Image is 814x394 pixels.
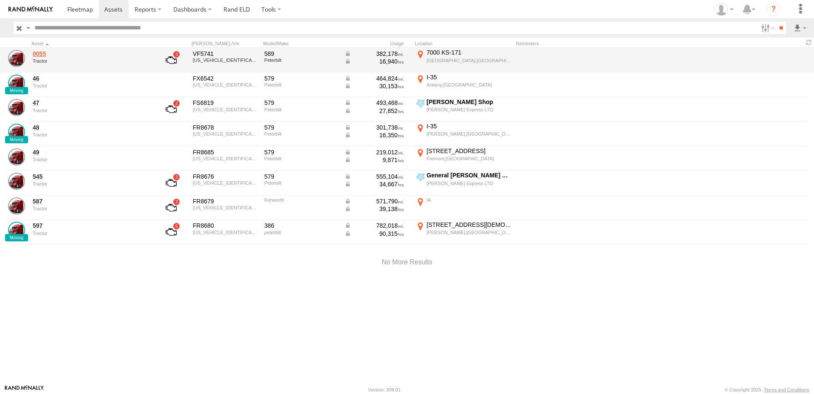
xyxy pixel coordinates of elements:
[264,222,338,229] div: 386
[264,173,338,180] div: 579
[427,107,511,113] div: [PERSON_NAME] Express LTD
[427,147,511,155] div: [STREET_ADDRESS]
[33,197,149,205] a: 587
[344,156,404,164] div: Data from Vehicle CANbus
[193,124,258,131] div: FR8678
[415,147,513,170] label: Click to View Current Location
[725,387,809,392] div: © Copyright 2025 -
[415,171,513,194] label: Click to View Current Location
[415,49,513,72] label: Click to View Current Location
[33,206,149,211] div: undefined
[264,180,338,185] div: Peterbilt
[427,180,511,186] div: [PERSON_NAME] Express LTD
[33,83,149,88] div: undefined
[155,50,187,70] a: View Asset with Fault/s
[415,221,513,244] label: Click to View Current Location
[344,197,404,205] div: Data from Vehicle CANbus
[344,131,404,139] div: Data from Vehicle CANbus
[5,385,44,394] a: Visit our Website
[193,58,258,63] div: 1XPBDP9X0LD665692
[8,124,25,141] a: View Asset Details
[8,197,25,214] a: View Asset Details
[25,22,32,34] label: Search Query
[264,50,338,58] div: 589
[8,50,25,67] a: View Asset Details
[344,99,404,107] div: Data from Vehicle CANbus
[344,222,404,229] div: Data from Vehicle CANbus
[344,205,404,213] div: Data from Vehicle CANbus
[427,73,511,81] div: I-35
[427,49,511,56] div: 7000 KS-171
[264,75,338,82] div: 579
[8,99,25,116] a: View Asset Details
[264,99,338,107] div: 579
[33,173,149,180] a: 545
[193,75,258,82] div: FX6542
[9,6,53,12] img: rand-logo.svg
[764,387,809,392] a: Terms and Conditions
[193,82,258,87] div: 1XPBDP9X5LD665686
[155,222,187,242] a: View Asset with Fault/s
[344,50,404,58] div: Data from Vehicle CANbus
[32,41,151,46] div: Click to Sort
[427,156,511,162] div: Fremont,[GEOGRAPHIC_DATA]
[344,75,404,82] div: Data from Vehicle CANbus
[33,132,149,137] div: undefined
[264,58,338,63] div: Peterbilt
[427,58,511,64] div: [GEOGRAPHIC_DATA],[GEOGRAPHIC_DATA]
[344,107,404,115] div: Data from Vehicle CANbus
[427,82,511,88] div: Ankeny,[GEOGRAPHIC_DATA]
[193,205,258,210] div: 1XDAD49X36J139868
[33,231,149,236] div: undefined
[264,197,338,203] div: Kenworth
[8,148,25,165] a: View Asset Details
[33,108,149,113] div: undefined
[427,171,511,179] div: General [PERSON_NAME] Avon
[193,180,258,185] div: 1XPBD49X8LD664773
[767,3,780,16] i: ?
[193,107,258,112] div: 1XPBDP9X0LD665787
[193,131,258,136] div: 1XPBD49X6PD860006
[264,131,338,136] div: Peterbilt
[712,3,737,16] div: Tim Zylstra
[155,197,187,218] a: View Asset with Fault/s
[264,124,338,131] div: 579
[516,41,652,46] div: Reminders
[344,148,404,156] div: Data from Vehicle CANbus
[33,75,149,82] a: 46
[427,131,511,137] div: [PERSON_NAME],[GEOGRAPHIC_DATA]
[33,181,149,186] div: undefined
[344,58,404,65] div: Data from Vehicle CANbus
[264,156,338,161] div: Peterbilt
[33,148,149,156] a: 49
[8,75,25,92] a: View Asset Details
[758,22,776,34] label: Search Filter Options
[804,38,814,46] span: Refresh
[193,173,258,180] div: FR8676
[343,41,411,46] div: Usage
[263,41,340,46] div: Model/Make
[344,124,404,131] div: Data from Vehicle CANbus
[427,98,511,106] div: [PERSON_NAME] Shop
[264,148,338,156] div: 579
[192,41,260,46] div: [PERSON_NAME]./Vin
[264,107,338,112] div: Peterbilt
[344,173,404,180] div: Data from Vehicle CANbus
[427,122,511,130] div: I-35
[344,230,404,238] div: Data from Vehicle CANbus
[155,99,187,119] a: View Asset with Fault/s
[427,197,511,203] div: IA
[415,41,513,46] div: Location
[264,82,338,87] div: Peterbilt
[33,50,149,58] a: 0055
[8,173,25,190] a: View Asset Details
[193,230,258,235] div: 1XPHD49X1CD144649
[415,98,513,121] label: Click to View Current Location
[33,124,149,131] a: 48
[415,122,513,145] label: Click to View Current Location
[33,58,149,64] div: undefined
[193,148,258,156] div: FR8685
[193,222,258,229] div: FR8680
[155,173,187,193] a: View Asset with Fault/s
[344,82,404,90] div: Data from Vehicle CANbus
